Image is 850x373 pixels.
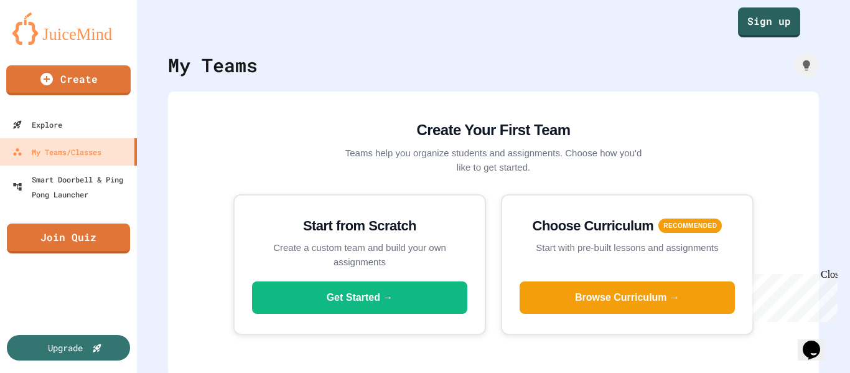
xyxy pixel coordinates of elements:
div: Explore [12,117,62,132]
a: Create [6,65,131,95]
div: Upgrade [48,341,83,354]
div: My Teams/Classes [12,144,101,159]
a: Join Quiz [7,224,130,253]
p: Start with pre-built lessons and assignments [520,241,735,255]
img: logo-orange.svg [12,12,124,45]
iframe: chat widget [798,323,838,361]
div: Smart Doorbell & Ping Pong Launcher [12,172,132,202]
a: Sign up [738,7,800,37]
h3: Choose Curriculum [533,215,654,236]
iframe: chat widget [747,269,838,322]
div: My Teams [168,51,258,79]
button: Browse Curriculum → [520,281,735,314]
p: Create a custom team and build your own assignments [252,241,467,269]
div: Chat with us now!Close [5,5,86,79]
h2: Create Your First Team [344,119,643,141]
p: Teams help you organize students and assignments. Choose how you'd like to get started. [344,146,643,174]
button: Get Started → [252,281,467,314]
div: How it works [794,53,819,78]
span: RECOMMENDED [658,219,722,233]
h3: Start from Scratch [252,215,467,236]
